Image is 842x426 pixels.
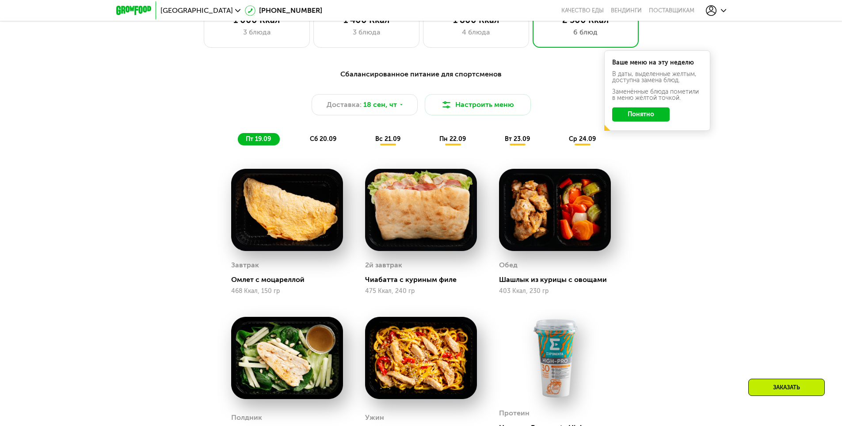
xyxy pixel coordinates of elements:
div: Заменённые блюда пометили в меню жёлтой точкой. [612,89,702,101]
div: В даты, выделенные желтым, доступна замена блюд. [612,71,702,84]
div: Полдник [231,411,262,424]
div: Чиабатта с куриным филе [365,275,484,284]
span: [GEOGRAPHIC_DATA] [160,7,233,14]
span: пн 22.09 [439,135,466,143]
div: Обед [499,259,518,272]
div: 468 Ккал, 150 гр [231,288,343,295]
div: 4 блюда [432,27,520,38]
div: 475 Ккал, 240 гр [365,288,477,295]
button: Понятно [612,107,670,122]
div: Завтрак [231,259,259,272]
div: 3 блюда [213,27,301,38]
div: Сбалансированное питание для спортсменов [160,69,683,80]
div: 2й завтрак [365,259,402,272]
span: пт 19.09 [246,135,271,143]
div: Омлет с моцареллой [231,275,350,284]
span: сб 20.09 [310,135,336,143]
div: 3 блюда [323,27,410,38]
div: 403 Ккал, 230 гр [499,288,611,295]
div: Ужин [365,411,384,424]
span: ср 24.09 [569,135,596,143]
div: 6 блюд [542,27,629,38]
a: Качество еды [561,7,604,14]
div: Заказать [748,379,825,396]
span: вс 21.09 [375,135,400,143]
span: вт 23.09 [505,135,530,143]
button: Настроить меню [425,94,531,115]
div: Протеин [499,407,530,420]
a: [PHONE_NUMBER] [245,5,322,16]
div: Шашлык из курицы с овощами [499,275,618,284]
div: поставщикам [649,7,694,14]
a: Вендинги [611,7,642,14]
span: 18 сен, чт [363,99,397,110]
span: Доставка: [327,99,362,110]
div: Ваше меню на эту неделю [612,60,702,66]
